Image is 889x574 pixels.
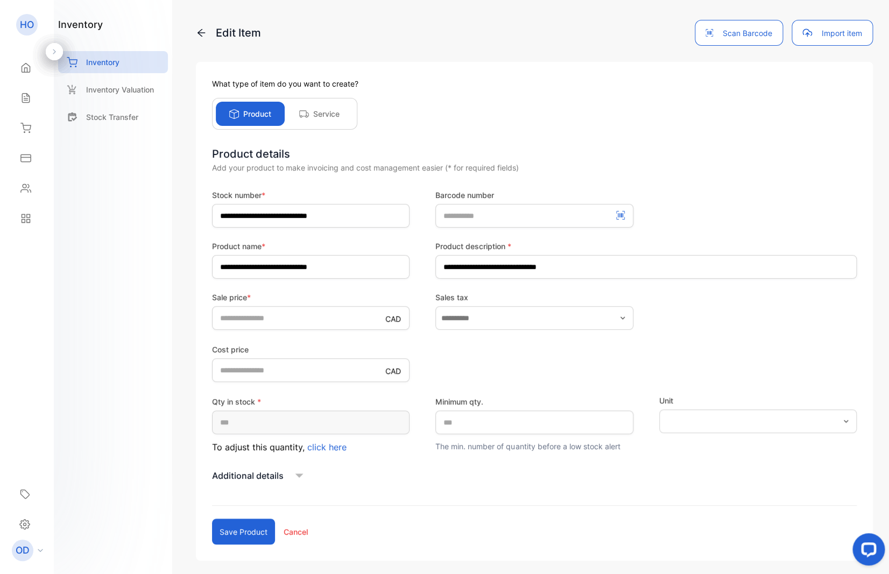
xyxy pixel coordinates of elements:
label: Stock number [212,189,410,201]
button: Save product [212,519,275,544]
a: Inventory [58,51,168,73]
label: Product name [212,240,410,252]
p: Service [313,108,340,119]
label: Product description [435,240,857,252]
p: Inventory [86,56,119,68]
p: HO [20,18,34,32]
p: What type of item do you want to create? [212,78,857,89]
p: Stock Transfer [86,111,138,123]
label: Cost price [212,344,410,355]
div: Add your product to make invoicing and cost management easier (* for required fields) [212,162,857,173]
p: CAD [385,313,401,324]
p: The min. number of quantity before a low stock alert [435,441,633,452]
label: Minimum qty. [435,396,633,407]
p: Inventory Valuation [86,84,154,95]
h1: inventory [58,17,103,32]
p: Product [243,108,271,119]
p: Cancel [284,526,308,537]
label: Barcode number [435,189,633,201]
p: Additional details [212,469,284,482]
iframe: LiveChat chat widget [844,529,889,574]
p: Edit Item [196,25,261,41]
a: Stock Transfer [58,106,168,128]
label: Sales tax [435,292,633,303]
p: CAD [385,365,401,377]
a: Inventory Valuation [58,79,168,101]
span: click here [307,442,347,452]
p: OD [16,543,30,557]
button: Scan Barcode [695,20,783,46]
label: Unit [659,395,857,406]
div: Product details [212,146,857,162]
label: Qty in stock [212,396,410,407]
p: To adjust this quantity, [212,441,410,453]
label: Sale price [212,292,410,303]
button: Import item [792,20,873,46]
